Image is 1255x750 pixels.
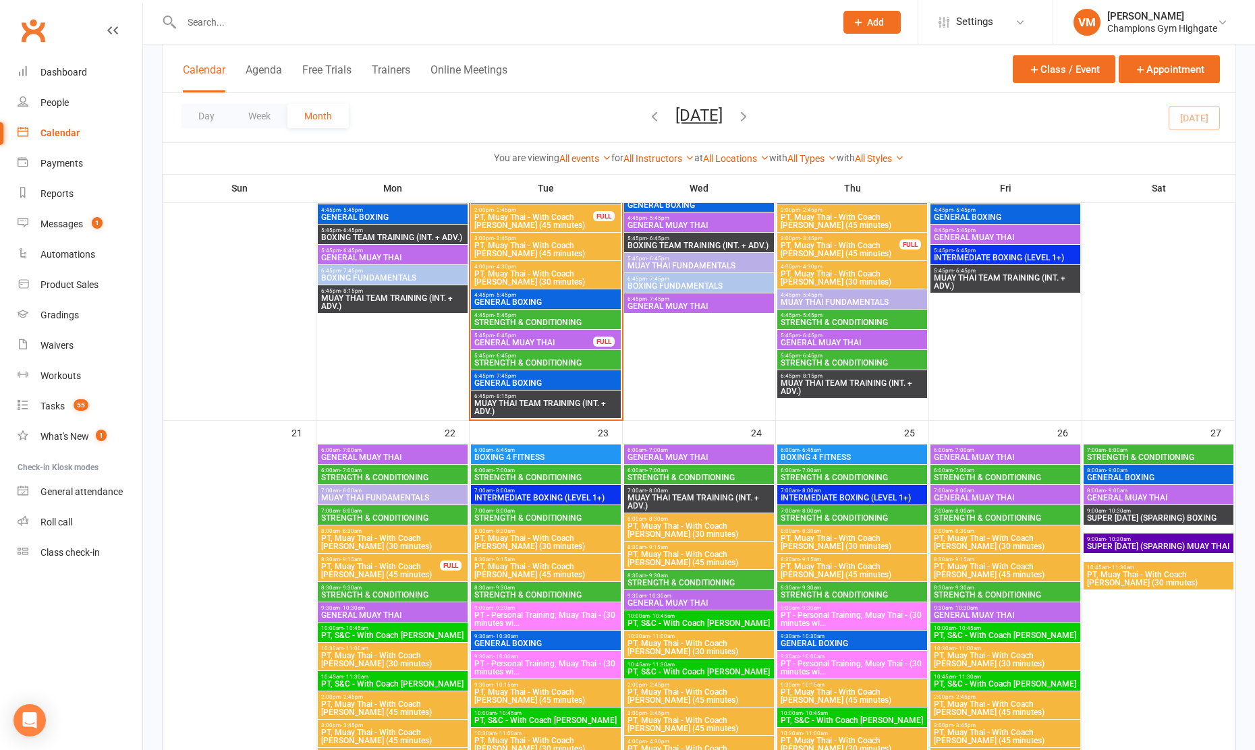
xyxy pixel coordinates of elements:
span: 5:45pm [627,256,771,262]
span: 5:45pm [320,227,465,233]
span: GENERAL MUAY THAI [320,453,465,461]
a: Waivers [18,330,142,361]
span: MUAY THAI TEAM TRAINING (INT. + ADV.) [474,399,618,415]
span: - 7:00am [340,467,362,473]
th: Fri [929,174,1082,202]
span: 7:00am [474,508,618,514]
span: - 10:30am [1106,508,1131,514]
span: STRENGTH & CONDITIONING [780,514,924,522]
div: FULL [899,239,921,250]
span: - 5:45pm [800,292,822,298]
span: PT, Muay Thai - With Coach [PERSON_NAME] (30 minutes) [320,534,465,550]
span: - 6:45pm [341,227,363,233]
span: - 6:45pm [647,235,669,241]
span: 8:30am [780,556,924,562]
span: - 8:00am [493,508,515,514]
span: 6:00am [780,447,924,453]
span: GENERAL MUAY THAI [933,494,1078,502]
span: 6:00am [627,447,771,453]
span: Settings [956,7,993,37]
span: - 8:15pm [800,373,822,379]
span: 5:45pm [474,353,618,359]
span: - 8:00am [646,488,668,494]
span: STRENGTH & CONDITIONING [627,473,771,482]
span: 55 [74,399,88,411]
div: 25 [904,421,928,443]
span: 7:00am [933,508,1078,514]
span: - 7:00am [800,467,821,473]
span: 10:45am [1086,565,1231,571]
span: 6:00am [780,467,924,473]
strong: with [837,152,855,163]
span: - 5:45pm [953,207,976,213]
div: Workouts [40,370,81,381]
span: - 9:00am [1106,467,1127,473]
div: Calendar [40,127,80,138]
span: MUAY THAI FUNDAMENTALS [320,494,465,502]
span: - 8:30am [646,516,668,522]
span: 8:00am [780,528,924,534]
span: 6:45pm [627,296,771,302]
span: STRENGTH & CONDITIONING [1086,453,1231,461]
span: STRENGTH & CONDITIONING [933,514,1078,522]
span: MUAY THAI TEAM TRAINING (INT. + ADV.) [933,274,1078,290]
span: 5:45pm [933,248,1078,254]
span: 8:30am [780,585,924,591]
th: Tue [470,174,623,202]
strong: for [611,152,623,163]
span: - 3:45pm [494,235,516,241]
span: - 6:45pm [953,268,976,274]
span: STRENGTH & CONDITIONING [474,473,618,482]
button: Online Meetings [430,63,507,92]
a: Product Sales [18,270,142,300]
a: Reports [18,179,142,209]
span: 6:45pm [320,268,465,274]
span: 3:00pm [780,235,900,241]
span: - 6:45pm [341,248,363,254]
span: STRENGTH & CONDITIONING [474,318,618,326]
span: 1 [96,430,107,441]
div: 27 [1210,421,1235,443]
th: Mon [316,174,470,202]
span: - 9:30am [646,573,668,579]
span: INTERMEDIATE BOXING (LEVEL 1+) [474,494,618,502]
div: Product Sales [40,279,99,290]
input: Search... [177,13,826,32]
span: 9:00am [1086,508,1231,514]
span: - 7:45pm [341,268,363,274]
span: - 8:00am [800,508,821,514]
span: - 7:00am [493,467,515,473]
span: PT, Muay Thai - With Coach [PERSON_NAME] (45 minutes) [780,213,924,229]
span: PT, Muay Thai - With Coach [PERSON_NAME] (45 minutes) [474,241,618,258]
a: All Instructors [623,153,694,164]
a: General attendance kiosk mode [18,477,142,507]
span: 8:00am [627,516,771,522]
span: - 8:30am [953,528,974,534]
button: Class / Event [1013,55,1115,83]
span: 4:45pm [320,207,465,213]
span: 5:45pm [627,235,771,241]
span: 6:45pm [780,373,924,379]
div: Dashboard [40,67,87,78]
span: PT, Muay Thai - With Coach [PERSON_NAME] (45 minutes) [320,562,441,579]
span: - 6:45pm [953,248,976,254]
button: [DATE] [675,106,723,125]
span: - 11:30am [1109,565,1134,571]
span: - 2:45pm [800,207,822,213]
a: Gradings [18,300,142,330]
span: GENERAL MUAY THAI [627,453,771,461]
span: 8:00am [320,528,465,534]
span: 8:30am [320,585,465,591]
th: Wed [623,174,776,202]
span: - 4:30pm [494,264,516,270]
div: 24 [751,421,775,443]
span: STRENGTH & CONDITIONING [780,318,924,326]
a: All Locations [703,153,769,164]
span: 6:45pm [320,288,465,294]
span: - 9:30am [953,585,974,591]
span: - 8:00am [340,508,362,514]
span: 7:00am [627,488,771,494]
span: 5:45pm [933,268,1078,274]
div: 22 [445,421,469,443]
span: - 7:45pm [647,276,669,282]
